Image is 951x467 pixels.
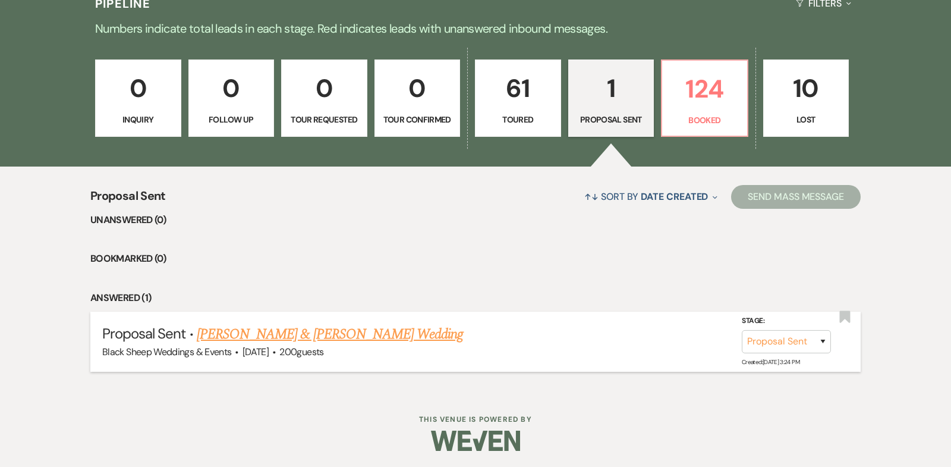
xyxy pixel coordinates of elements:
[669,69,740,109] p: 124
[580,181,722,212] button: Sort By Date Created
[382,113,453,126] p: Tour Confirmed
[576,68,647,108] p: 1
[197,324,463,345] a: [PERSON_NAME] & [PERSON_NAME] Wedding
[103,113,174,126] p: Inquiry
[90,187,166,212] span: Proposal Sent
[90,290,861,306] li: Answered (1)
[196,68,267,108] p: 0
[584,190,599,203] span: ↑↓
[196,113,267,126] p: Follow Up
[431,420,520,462] img: Weven Logo
[279,346,323,358] span: 200 guests
[289,113,360,126] p: Tour Requested
[90,251,861,267] li: Bookmarked (0)
[771,68,842,108] p: 10
[102,324,186,343] span: Proposal Sent
[188,59,275,137] a: 0Follow Up
[102,346,231,358] span: Black Sheep Weddings & Events
[763,59,849,137] a: 10Lost
[669,114,740,127] p: Booked
[90,212,861,228] li: Unanswered (0)
[576,113,647,126] p: Proposal Sent
[48,19,903,38] p: Numbers indicate total leads in each stage. Red indicates leads with unanswered inbound messages.
[95,59,181,137] a: 0Inquiry
[742,315,831,328] label: Stage:
[661,59,748,137] a: 124Booked
[382,68,453,108] p: 0
[475,59,561,137] a: 61Toured
[568,59,654,137] a: 1Proposal Sent
[483,68,553,108] p: 61
[771,113,842,126] p: Lost
[243,346,269,358] span: [DATE]
[289,68,360,108] p: 0
[103,68,174,108] p: 0
[731,185,861,209] button: Send Mass Message
[641,190,708,203] span: Date Created
[483,113,553,126] p: Toured
[374,59,461,137] a: 0Tour Confirmed
[742,358,799,366] span: Created: [DATE] 3:24 PM
[281,59,367,137] a: 0Tour Requested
